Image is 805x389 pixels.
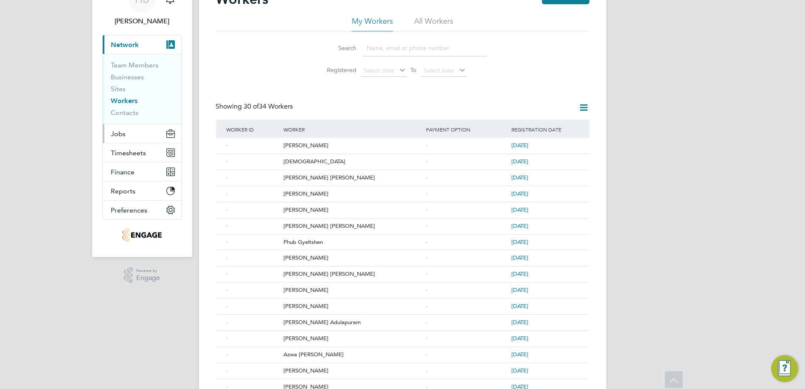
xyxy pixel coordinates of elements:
a: Powered byEngage [124,267,160,283]
span: Harry Barfoot [102,16,182,26]
button: Reports [103,182,182,200]
a: -[PERSON_NAME]-[DATE] [224,298,581,305]
span: To [408,64,419,76]
button: Network [103,35,182,54]
li: All Workers [414,16,453,31]
a: -[PERSON_NAME] [PERSON_NAME]-[DATE] [224,218,581,225]
span: Jobs [111,130,126,138]
div: [PERSON_NAME] [281,250,424,266]
span: [DATE] [511,286,528,294]
div: Registration Date [509,120,581,139]
span: Powered by [136,267,160,274]
label: Search [319,44,357,52]
div: - [424,250,510,266]
a: -[PERSON_NAME] Adulapuram-[DATE] [224,314,581,322]
div: Payment Option [424,120,510,139]
span: [DATE] [511,367,528,374]
div: Network [103,54,182,124]
span: Engage [136,274,160,282]
span: [DATE] [511,222,528,229]
a: Sites [111,85,126,93]
div: - [224,347,281,363]
span: [DATE] [511,142,528,149]
span: [DATE] [511,158,528,165]
a: -Phub Gyeltshen-[DATE] [224,234,581,241]
span: [DATE] [511,238,528,246]
div: [PERSON_NAME] [281,331,424,347]
div: - [224,299,281,314]
div: - [224,250,281,266]
span: [DATE] [511,206,528,213]
div: - [224,218,281,234]
div: - [224,331,281,347]
span: Select date [364,67,395,74]
div: Showing [216,102,295,111]
div: Worker [281,120,424,139]
span: Finance [111,168,135,176]
div: - [424,331,510,347]
div: Phub Gyeltshen [281,235,424,250]
label: Registered [319,66,357,74]
div: - [424,170,510,186]
span: 30 of [244,102,259,111]
a: Contacts [111,109,139,117]
div: - [224,138,281,154]
a: -[PERSON_NAME]-[DATE] [224,202,581,209]
a: -[PERSON_NAME]-[DATE] [224,379,581,386]
img: regentfm-logo-retina.png [122,228,162,242]
span: Reports [111,187,136,195]
span: Timesheets [111,149,146,157]
a: -[PERSON_NAME] [PERSON_NAME]-[DATE] [224,170,581,177]
a: -[PERSON_NAME]-[DATE] [224,363,581,370]
div: [PERSON_NAME] [PERSON_NAME] [281,170,424,186]
div: Worker ID [224,120,281,139]
a: Businesses [111,73,144,81]
div: - [224,363,281,379]
div: [DEMOGRAPHIC_DATA] [281,154,424,170]
div: - [424,186,510,202]
input: Name, email or phone number [363,40,487,56]
a: -[PERSON_NAME]-[DATE] [224,250,581,257]
span: Select date [424,67,454,74]
span: Preferences [111,206,148,214]
div: - [424,218,510,234]
div: - [424,138,510,154]
div: - [224,202,281,218]
div: - [224,266,281,282]
div: [PERSON_NAME] [281,186,424,202]
div: - [424,202,510,218]
a: -[PERSON_NAME]-[DATE] [224,330,581,338]
div: - [424,315,510,330]
div: [PERSON_NAME] [281,283,424,298]
div: - [224,315,281,330]
div: [PERSON_NAME] [PERSON_NAME] [281,218,424,234]
div: - [424,235,510,250]
div: - [224,154,281,170]
div: - [224,186,281,202]
button: Timesheets [103,143,182,162]
li: My Workers [352,16,393,31]
span: [DATE] [511,174,528,181]
div: - [424,154,510,170]
span: [DATE] [511,270,528,277]
span: [DATE] [511,351,528,358]
button: Engage Resource Center [771,355,798,382]
div: [PERSON_NAME] [PERSON_NAME] [281,266,424,282]
a: -[DEMOGRAPHIC_DATA]-[DATE] [224,154,581,161]
a: -[PERSON_NAME]-[DATE] [224,137,581,145]
button: Finance [103,162,182,181]
a: Team Members [111,61,159,69]
div: - [224,283,281,298]
div: [PERSON_NAME] Adulapuram [281,315,424,330]
a: Workers [111,97,138,105]
span: [DATE] [511,190,528,197]
div: Azwa [PERSON_NAME] [281,347,424,363]
a: -[PERSON_NAME] [PERSON_NAME]-[DATE] [224,266,581,273]
span: Network [111,41,139,49]
div: [PERSON_NAME] [281,363,424,379]
a: Go to home page [102,228,182,242]
a: -[PERSON_NAME]-[DATE] [224,186,581,193]
span: [DATE] [511,302,528,310]
div: - [424,299,510,314]
div: - [224,235,281,250]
